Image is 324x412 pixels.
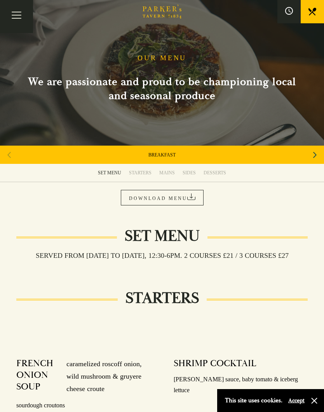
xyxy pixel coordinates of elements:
[288,397,305,404] button: Accept
[225,395,282,406] p: This site uses cookies.
[59,358,150,395] p: caramelized roscoff onion, wild mushroom & gruyere cheese croute
[159,170,175,176] div: MAINS
[179,164,200,182] a: SIDES
[16,400,150,411] p: sourdough croutons
[155,164,179,182] a: MAINS
[125,164,155,182] a: STARTERS
[310,397,318,405] button: Close and accept
[310,146,320,163] div: Next slide
[118,289,207,308] h2: STARTERS
[204,170,226,176] div: DESSERTS
[129,170,152,176] div: STARTERS
[174,374,308,396] p: [PERSON_NAME] sauce, baby tomato & iceberg lettuce
[183,170,196,176] div: SIDES
[138,54,186,63] h1: OUR MENU
[94,164,125,182] a: SET MENU
[121,190,204,205] a: DOWNLOAD MENU
[117,227,207,245] h2: Set Menu
[18,75,306,103] h2: We are passionate and proud to be championing local and seasonal produce
[98,170,121,176] div: SET MENU
[200,164,230,182] a: DESSERTS
[174,358,256,369] h4: SHRIMP COCKTAIL
[148,152,176,158] a: BREAKFAST
[28,251,296,260] h3: Served from [DATE] to [DATE], 12:30-6pm. 2 COURSES £21 / 3 COURSES £27
[16,358,59,395] h4: FRENCH ONION SOUP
